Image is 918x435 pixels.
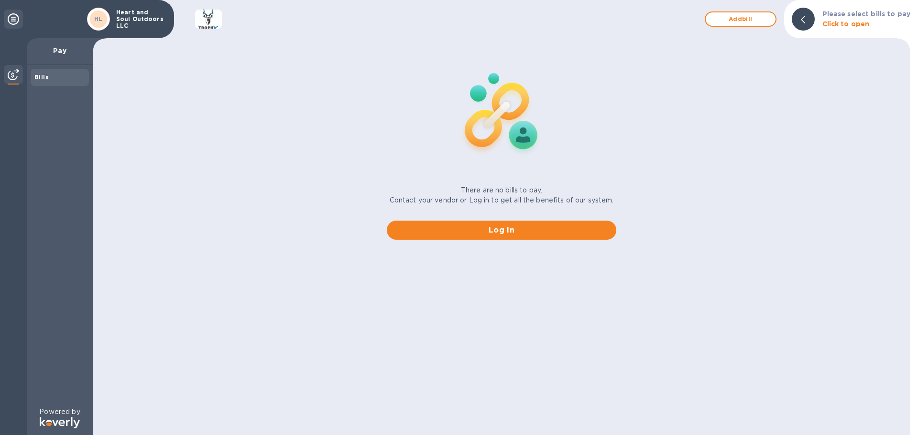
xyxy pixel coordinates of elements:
[822,10,910,18] b: Please select bills to pay
[34,46,85,55] p: Pay
[390,185,614,205] p: There are no bills to pay. Contact your vendor or Log in to get all the benefits of our system.
[116,9,164,29] p: Heart and Soul Outdoors LLC
[34,74,49,81] b: Bills
[705,11,776,27] button: Addbill
[387,221,616,240] button: Log in
[394,224,609,236] span: Log in
[822,20,870,28] b: Click to open
[94,15,103,22] b: HL
[39,407,80,417] p: Powered by
[713,13,768,25] span: Add bill
[40,417,80,428] img: Logo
